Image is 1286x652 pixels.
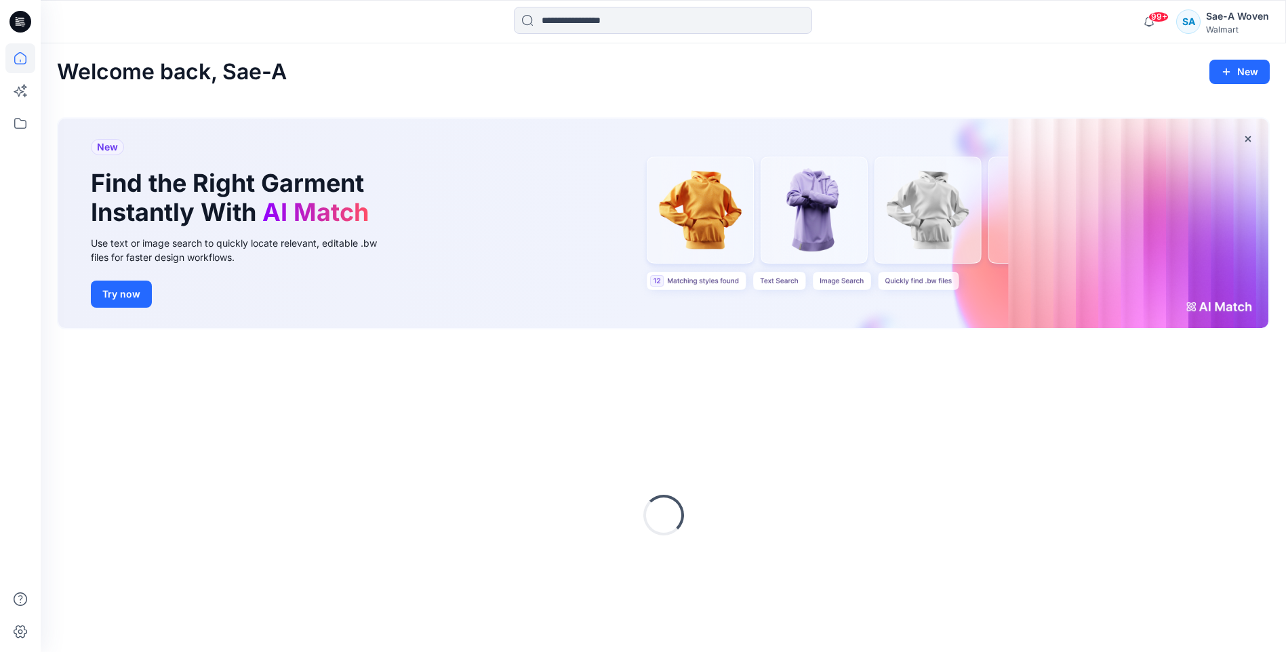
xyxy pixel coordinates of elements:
[262,197,369,227] span: AI Match
[1148,12,1169,22] span: 99+
[1209,60,1270,84] button: New
[91,281,152,308] button: Try now
[91,236,396,264] div: Use text or image search to quickly locate relevant, editable .bw files for faster design workflows.
[91,169,376,227] h1: Find the Right Garment Instantly With
[57,60,287,85] h2: Welcome back, Sae-A
[1176,9,1201,34] div: SA
[97,139,118,155] span: New
[1206,24,1269,35] div: Walmart
[1206,8,1269,24] div: Sae-A Woven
